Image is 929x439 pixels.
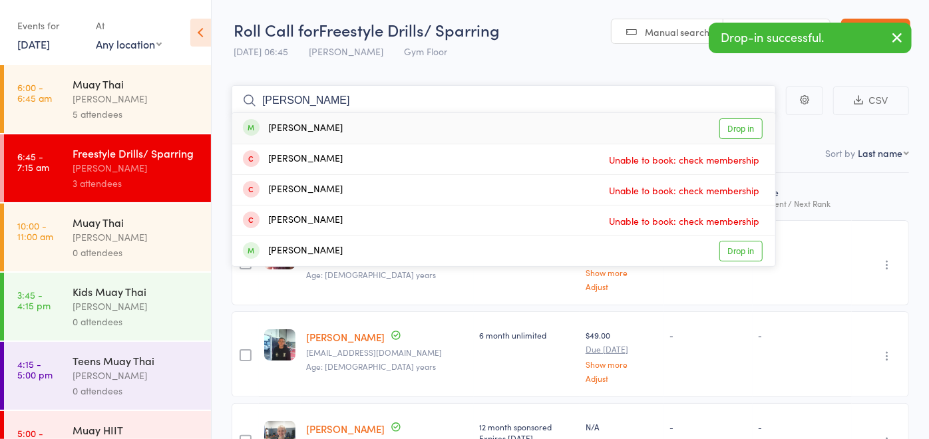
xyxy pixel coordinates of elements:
[404,45,447,58] span: Gym Floor
[73,284,200,299] div: Kids Muay Thai
[234,19,319,41] span: Roll Call for
[306,330,385,344] a: [PERSON_NAME]
[669,421,747,432] div: -
[73,215,200,229] div: Muay Thai
[306,269,436,280] span: Age: [DEMOGRAPHIC_DATA] years
[709,23,912,53] div: Drop-in successful.
[586,329,659,382] div: $49.00
[243,152,343,167] div: [PERSON_NAME]
[73,106,200,122] div: 5 attendees
[17,37,50,51] a: [DATE]
[73,353,200,368] div: Teens Muay Thai
[606,180,763,200] span: Unable to book: check membership
[306,348,468,357] small: liamhanna336@gmail.com
[234,45,288,58] span: [DATE] 06:45
[586,360,659,368] a: Show more
[586,345,659,354] small: Due [DATE]
[243,182,343,198] div: [PERSON_NAME]
[719,118,763,139] a: Drop in
[73,146,200,160] div: Freestyle Drills/ Sparring
[243,213,343,228] div: [PERSON_NAME]
[17,289,51,311] time: 3:45 - 4:15 pm
[4,273,211,341] a: 3:45 -4:15 pmKids Muay Thai[PERSON_NAME]0 attendees
[73,422,200,437] div: Muay HIIT
[645,25,709,39] span: Manual search
[73,314,200,329] div: 0 attendees
[586,268,659,277] a: Show more
[243,121,343,136] div: [PERSON_NAME]
[73,383,200,398] div: 0 attendees
[96,37,162,51] div: Any location
[825,146,855,160] label: Sort by
[4,204,211,271] a: 10:00 -11:00 amMuay Thai[PERSON_NAME]0 attendees
[73,245,200,260] div: 0 attendees
[17,151,49,172] time: 6:45 - 7:15 am
[669,329,747,341] div: -
[306,422,385,436] a: [PERSON_NAME]
[17,220,53,241] time: 10:00 - 11:00 am
[586,421,659,432] div: N/A
[586,374,659,382] a: Adjust
[17,359,53,380] time: 4:15 - 5:00 pm
[243,243,343,259] div: [PERSON_NAME]
[73,299,200,314] div: [PERSON_NAME]
[586,238,659,291] div: $55.00
[606,211,763,231] span: Unable to book: check membership
[73,229,200,245] div: [PERSON_NAME]
[319,19,500,41] span: Freestyle Drills/ Sparring
[479,329,575,341] div: 6 month unlimited
[719,241,763,261] a: Drop in
[4,134,211,202] a: 6:45 -7:15 amFreestyle Drills/ Sparring[PERSON_NAME]3 attendees
[586,282,659,291] a: Adjust
[73,176,200,191] div: 3 attendees
[4,65,211,133] a: 6:00 -6:45 amMuay Thai[PERSON_NAME]5 attendees
[758,199,846,208] div: Current / Next Rank
[73,91,200,106] div: [PERSON_NAME]
[758,421,846,432] div: -
[73,76,200,91] div: Muay Thai
[858,146,902,160] div: Last name
[17,15,83,37] div: Events for
[758,238,846,249] div: -
[73,368,200,383] div: [PERSON_NAME]
[17,82,52,103] time: 6:00 - 6:45 am
[833,86,909,115] button: CSV
[841,19,910,45] a: Exit roll call
[73,160,200,176] div: [PERSON_NAME]
[758,329,846,341] div: -
[606,150,763,170] span: Unable to book: check membership
[264,329,295,361] img: image1719816894.png
[306,361,436,372] span: Age: [DEMOGRAPHIC_DATA] years
[309,45,383,58] span: [PERSON_NAME]
[232,85,776,116] input: Search by name
[96,15,162,37] div: At
[4,342,211,410] a: 4:15 -5:00 pmTeens Muay Thai[PERSON_NAME]0 attendees
[753,179,852,214] div: Style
